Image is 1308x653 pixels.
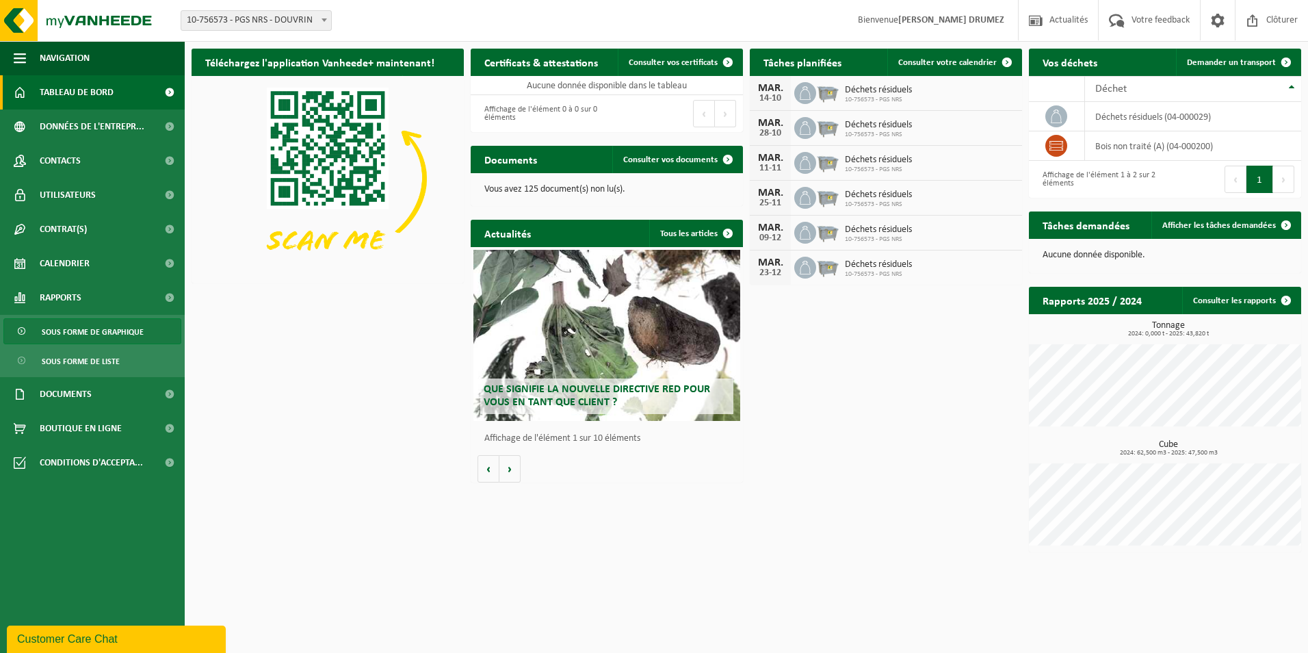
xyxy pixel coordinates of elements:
p: Aucune donnée disponible. [1043,251,1287,260]
img: WB-2500-GAL-GY-01 [816,185,839,208]
div: Affichage de l'élément 1 à 2 sur 2 éléments [1036,164,1158,194]
a: Que signifie la nouvelle directive RED pour vous en tant que client ? [473,250,740,421]
img: WB-2500-GAL-GY-01 [816,80,839,103]
a: Sous forme de graphique [3,318,181,344]
div: Affichage de l'élément 0 à 0 sur 0 éléments [478,99,600,129]
strong: [PERSON_NAME] DRUMEZ [898,15,1004,25]
span: Consulter votre calendrier [898,58,997,67]
span: 10-756573 - PGS NRS [845,131,912,139]
div: 23-12 [757,268,784,278]
span: Navigation [40,41,90,75]
span: Boutique en ligne [40,411,122,446]
span: Calendrier [40,246,90,281]
button: Next [715,100,736,127]
a: Consulter vos documents [612,146,742,173]
span: Sous forme de graphique [42,319,144,345]
p: Affichage de l'élément 1 sur 10 éléments [484,434,736,444]
span: Contacts [40,144,81,178]
span: Déchets résiduels [845,155,912,166]
span: 10-756573 - PGS NRS [845,166,912,174]
span: Que signifie la nouvelle directive RED pour vous en tant que client ? [484,384,710,408]
a: Consulter vos certificats [618,49,742,76]
div: 14-10 [757,94,784,103]
iframe: chat widget [7,623,228,653]
span: Utilisateurs [40,178,96,212]
h3: Cube [1036,440,1301,457]
div: 28-10 [757,129,784,138]
td: déchets résiduels (04-000029) [1085,102,1301,131]
div: MAR. [757,188,784,199]
span: 10-756573 - PGS NRS - DOUVRIN [181,11,331,30]
div: MAR. [757,118,784,129]
span: Tableau de bord [40,75,114,110]
div: 11-11 [757,164,784,173]
span: 10-756573 - PGS NRS [845,96,912,104]
span: Consulter vos certificats [629,58,718,67]
div: MAR. [757,222,784,233]
div: MAR. [757,257,784,268]
button: Next [1273,166,1294,193]
h2: Téléchargez l'application Vanheede+ maintenant! [192,49,448,75]
a: Tous les articles [649,220,742,247]
span: 10-756573 - PGS NRS - DOUVRIN [181,10,332,31]
span: Consulter vos documents [623,155,718,164]
span: Sous forme de liste [42,348,120,374]
button: 1 [1246,166,1273,193]
h2: Vos déchets [1029,49,1111,75]
span: Données de l'entrepr... [40,110,144,144]
div: MAR. [757,153,784,164]
img: WB-2500-GAL-GY-01 [816,150,839,173]
a: Consulter votre calendrier [887,49,1021,76]
img: Download de VHEPlus App [192,76,464,281]
button: Volgende [499,455,521,483]
button: Previous [1225,166,1246,193]
span: 10-756573 - PGS NRS [845,201,912,209]
td: Aucune donnée disponible dans le tableau [471,76,743,95]
span: Demander un transport [1187,58,1276,67]
img: WB-2500-GAL-GY-01 [816,115,839,138]
span: 10-756573 - PGS NRS [845,235,912,244]
p: Vous avez 125 document(s) non lu(s). [484,185,729,194]
h2: Rapports 2025 / 2024 [1029,287,1155,313]
div: 25-11 [757,199,784,208]
h2: Actualités [471,220,545,246]
span: Déchet [1095,84,1127,94]
span: Afficher les tâches demandées [1162,221,1276,230]
span: Déchets résiduels [845,120,912,131]
span: Contrat(s) [40,212,87,246]
span: Documents [40,377,92,411]
span: Déchets résiduels [845,85,912,96]
h2: Tâches planifiées [750,49,855,75]
span: 2024: 0,000 t - 2025: 43,820 t [1036,331,1301,337]
span: Rapports [40,281,81,315]
h2: Documents [471,146,551,172]
a: Sous forme de liste [3,348,181,374]
h2: Tâches demandées [1029,212,1143,238]
button: Vorige [478,455,499,483]
a: Consulter les rapports [1182,287,1300,314]
button: Previous [693,100,715,127]
span: Déchets résiduels [845,190,912,201]
div: MAR. [757,83,784,94]
td: bois non traité (A) (04-000200) [1085,131,1301,161]
h2: Certificats & attestations [471,49,612,75]
span: Déchets résiduels [845,259,912,270]
span: Déchets résiduels [845,225,912,235]
span: 2024: 62,500 m3 - 2025: 47,500 m3 [1036,450,1301,457]
span: Conditions d'accepta... [40,446,143,480]
a: Afficher les tâches demandées [1151,212,1300,239]
a: Demander un transport [1176,49,1300,76]
h3: Tonnage [1036,321,1301,337]
img: WB-2500-GAL-GY-01 [816,220,839,243]
img: WB-2500-GAL-GY-01 [816,255,839,278]
div: 09-12 [757,233,784,243]
span: 10-756573 - PGS NRS [845,270,912,279]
